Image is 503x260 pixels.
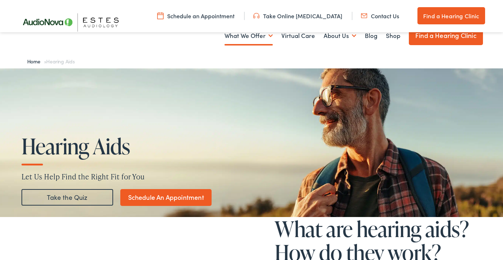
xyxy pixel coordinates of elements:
[324,23,356,49] a: About Us
[46,58,74,65] span: Hearing Aids
[224,23,273,49] a: What We Offer
[253,12,260,20] img: utility icon
[27,58,44,65] a: Home
[386,23,400,49] a: Shop
[361,12,367,20] img: utility icon
[281,23,315,49] a: Virtual Care
[21,171,482,182] p: Let Us Help Find the Right Fit for You
[253,12,342,20] a: Take Online [MEDICAL_DATA]
[365,23,377,49] a: Blog
[409,26,483,45] a: Find a Hearing Clinic
[120,189,212,206] a: Schedule An Appointment
[157,12,164,20] img: utility icon
[21,134,239,158] h1: Hearing Aids
[157,12,234,20] a: Schedule an Appointment
[417,7,485,24] a: Find a Hearing Clinic
[27,58,75,65] span: »
[21,189,113,206] a: Take the Quiz
[361,12,399,20] a: Contact Us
